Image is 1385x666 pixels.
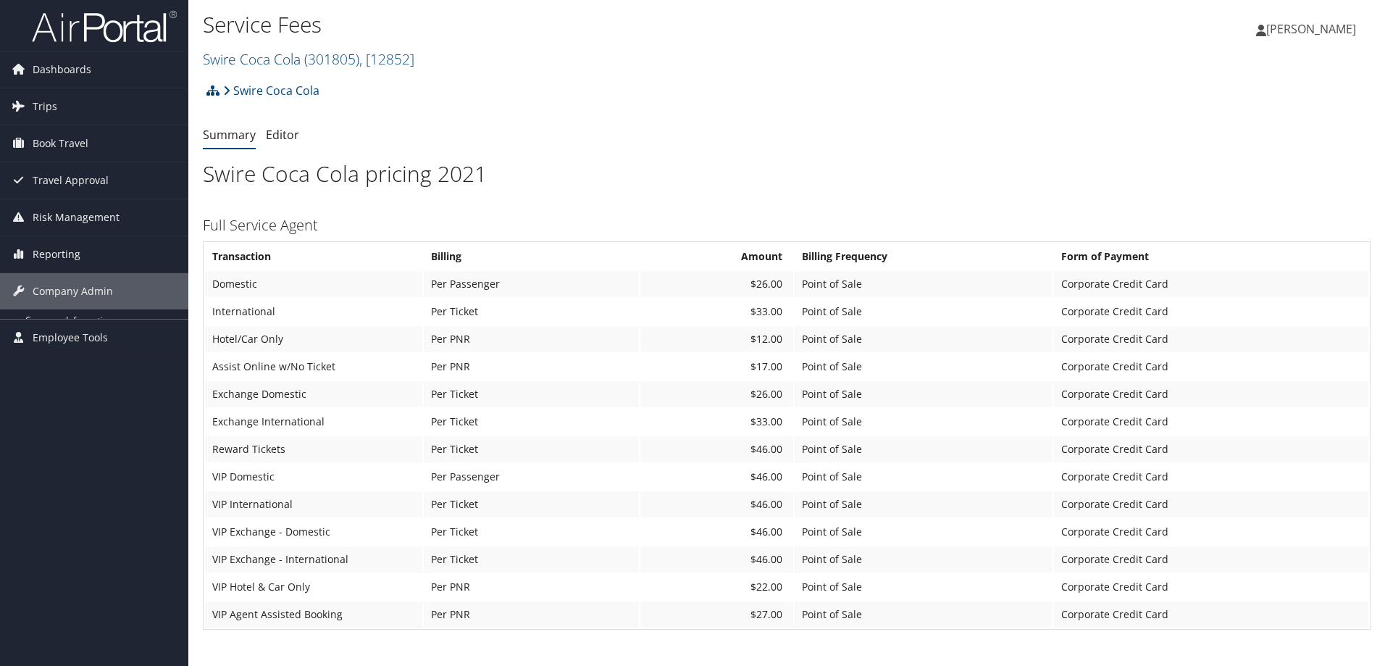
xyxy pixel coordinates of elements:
td: Corporate Credit Card [1054,602,1368,628]
td: Per Ticket [424,381,639,407]
td: $33.00 [640,299,794,325]
th: Amount [640,243,794,270]
td: Corporate Credit Card [1054,546,1368,573]
td: Per Ticket [424,436,639,462]
td: Per PNR [424,354,639,380]
h1: Service Fees [203,9,982,40]
th: Billing Frequency [795,243,1053,270]
td: $46.00 [640,546,794,573]
td: Corporate Credit Card [1054,464,1368,490]
th: Transaction [205,243,422,270]
td: VIP Hotel & Car Only [205,574,422,600]
td: Point of Sale [795,299,1053,325]
a: Summary [203,127,256,143]
td: $12.00 [640,326,794,352]
td: $26.00 [640,271,794,297]
td: Point of Sale [795,271,1053,297]
td: Per Ticket [424,519,639,545]
td: Per Ticket [424,409,639,435]
td: Point of Sale [795,326,1053,352]
img: airportal-logo.png [32,9,177,43]
td: Hotel/Car Only [205,326,422,352]
span: Travel Approval [33,162,109,199]
td: $17.00 [640,354,794,380]
td: VIP Domestic [205,464,422,490]
th: Billing [424,243,639,270]
td: Per Ticket [424,546,639,573]
td: $46.00 [640,436,794,462]
a: Swire Coca Cola [223,76,319,105]
span: Dashboards [33,51,91,88]
span: , [ 12852 ] [359,49,414,69]
td: Per Ticket [424,491,639,517]
td: VIP Exchange - International [205,546,422,573]
td: Reward Tickets [205,436,422,462]
td: Corporate Credit Card [1054,519,1368,545]
td: Corporate Credit Card [1054,299,1368,325]
span: [PERSON_NAME] [1266,21,1356,37]
span: ( 301805 ) [304,49,359,69]
td: Point of Sale [795,546,1053,573]
a: Editor [266,127,299,143]
span: Risk Management [33,199,120,236]
td: Corporate Credit Card [1054,354,1368,380]
td: $27.00 [640,602,794,628]
span: Trips [33,88,57,125]
h3: Full Service Agent [203,215,1371,236]
td: $46.00 [640,491,794,517]
th: Form of Payment [1054,243,1368,270]
td: Corporate Credit Card [1054,326,1368,352]
td: Point of Sale [795,464,1053,490]
span: Employee Tools [33,320,108,356]
td: Corporate Credit Card [1054,574,1368,600]
td: $46.00 [640,519,794,545]
span: Company Admin [33,273,113,309]
h1: Swire Coca Cola pricing 2021 [203,159,1371,189]
td: Corporate Credit Card [1054,409,1368,435]
td: Corporate Credit Card [1054,491,1368,517]
td: Point of Sale [795,519,1053,545]
td: Per PNR [424,574,639,600]
td: VIP Agent Assisted Booking [205,602,422,628]
td: VIP Exchange - Domestic [205,519,422,545]
td: Per Ticket [424,299,639,325]
td: Per PNR [424,326,639,352]
td: Point of Sale [795,574,1053,600]
td: $46.00 [640,464,794,490]
td: Corporate Credit Card [1054,436,1368,462]
td: $22.00 [640,574,794,600]
a: [PERSON_NAME] [1256,7,1371,51]
td: Exchange International [205,409,422,435]
td: Point of Sale [795,602,1053,628]
td: Domestic [205,271,422,297]
td: Corporate Credit Card [1054,271,1368,297]
td: Corporate Credit Card [1054,381,1368,407]
td: Per Passenger [424,464,639,490]
td: International [205,299,422,325]
td: Exchange Domestic [205,381,422,407]
span: Reporting [33,236,80,272]
td: Per Passenger [424,271,639,297]
td: $26.00 [640,381,794,407]
a: Swire Coca Cola [203,49,414,69]
td: Per PNR [424,602,639,628]
td: VIP International [205,491,422,517]
td: Point of Sale [795,409,1053,435]
td: Assist Online w/No Ticket [205,354,422,380]
td: Point of Sale [795,491,1053,517]
td: Point of Sale [795,354,1053,380]
td: $33.00 [640,409,794,435]
span: Book Travel [33,125,88,162]
td: Point of Sale [795,381,1053,407]
td: Point of Sale [795,436,1053,462]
